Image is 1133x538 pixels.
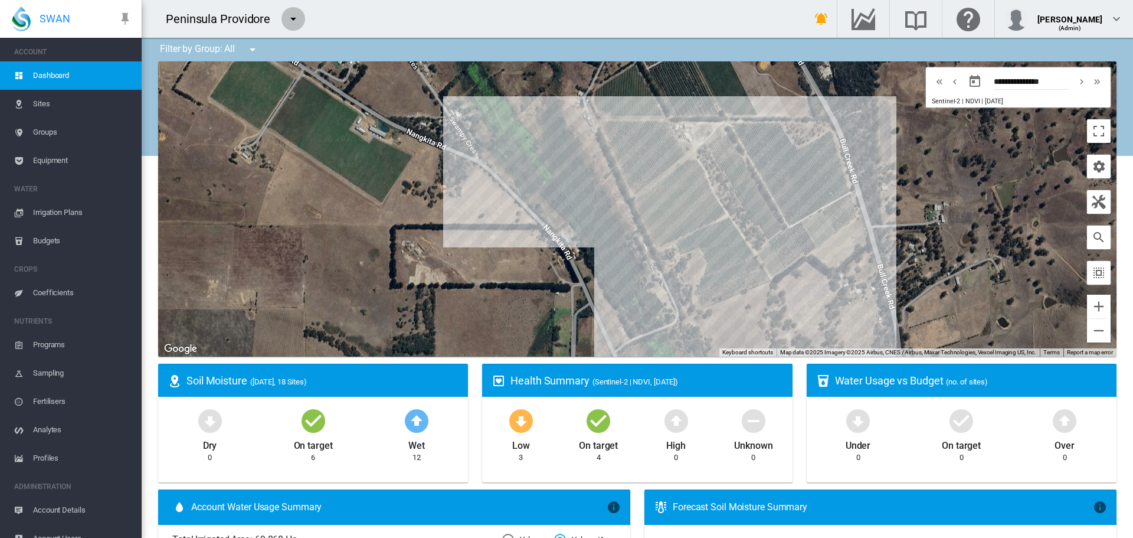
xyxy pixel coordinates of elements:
[1043,349,1060,356] a: Terms
[186,373,459,388] div: Soil Moisture
[14,260,132,279] span: CROPS
[203,435,217,452] div: Dry
[168,374,182,388] md-icon: icon-map-marker-radius
[948,74,961,89] md-icon: icon-chevron-left
[151,38,268,61] div: Filter by Group: All
[1087,319,1111,343] button: Zoom out
[942,435,981,452] div: On target
[510,373,782,388] div: Health Summary
[846,435,871,452] div: Under
[311,452,315,463] div: 6
[250,377,307,386] span: ([DATE], 18 Sites)
[1092,230,1106,244] md-icon: icon-magnify
[172,500,186,514] md-icon: icon-water
[33,331,132,359] span: Programs
[412,452,421,463] div: 12
[954,12,983,26] md-icon: Click here for help
[33,387,132,416] span: Fertilisers
[981,97,1003,105] span: | [DATE]
[294,435,333,452] div: On target
[1091,74,1103,89] md-icon: icon-chevron-double-right
[960,452,964,463] div: 0
[780,349,1037,356] span: Map data ©2025 Imagery ©2025 Airbus, CNES / Airbus, Maxar Technologies, Vexcel Imaging US, Inc.
[33,118,132,146] span: Groups
[902,12,930,26] md-icon: Search the knowledge base
[402,406,431,435] md-icon: icon-arrow-up-bold-circle
[932,74,947,89] button: icon-chevron-double-left
[118,12,132,26] md-icon: icon-pin
[14,477,132,496] span: ADMINISTRATION
[14,312,132,331] span: NUTRIENTS
[1067,349,1113,356] a: Report a map error
[674,452,678,463] div: 0
[166,11,281,27] div: Peninsula Providore
[33,227,132,255] span: Budgets
[584,406,613,435] md-icon: icon-checkbox-marked-circle
[1074,74,1089,89] button: icon-chevron-right
[1087,226,1111,249] button: icon-magnify
[196,406,224,435] md-icon: icon-arrow-down-bold-circle
[654,500,668,514] md-icon: icon-thermometer-lines
[1092,159,1106,174] md-icon: icon-cog
[33,61,132,90] span: Dashboard
[666,435,686,452] div: High
[1089,74,1105,89] button: icon-chevron-double-right
[1063,452,1067,463] div: 0
[33,496,132,524] span: Account Details
[1093,500,1107,514] md-icon: icon-information
[33,198,132,227] span: Irrigation Plans
[161,341,200,357] a: Open this area in Google Maps (opens a new window)
[849,12,877,26] md-icon: Go to the Data Hub
[1092,266,1106,280] md-icon: icon-select-all
[281,7,305,31] button: icon-menu-down
[408,435,425,452] div: Wet
[1087,155,1111,178] button: icon-cog
[814,12,829,26] md-icon: icon-bell-ring
[507,406,535,435] md-icon: icon-arrow-down-bold-circle
[245,43,260,57] md-icon: icon-menu-down
[299,406,328,435] md-icon: icon-checkbox-marked-circle
[607,500,621,514] md-icon: icon-information
[14,43,132,61] span: ACCOUNT
[1087,119,1111,143] button: Toggle fullscreen view
[14,180,132,198] span: WATER
[492,374,506,388] md-icon: icon-heart-box-outline
[241,38,264,61] button: icon-menu-down
[191,501,607,514] span: Account Water Usage Summary
[579,435,618,452] div: On target
[208,452,212,463] div: 0
[1050,406,1079,435] md-icon: icon-arrow-up-bold-circle
[33,416,132,444] span: Analytes
[835,373,1107,388] div: Water Usage vs Budget
[33,90,132,118] span: Sites
[33,279,132,307] span: Coefficients
[1087,261,1111,285] button: icon-select-all
[856,452,860,463] div: 0
[739,406,768,435] md-icon: icon-minus-circle
[722,348,773,357] button: Keyboard shortcuts
[519,452,523,463] div: 3
[40,11,70,26] span: SWAN
[816,374,830,388] md-icon: icon-cup-water
[1055,435,1075,452] div: Over
[33,444,132,472] span: Profiles
[751,452,755,463] div: 0
[1075,74,1088,89] md-icon: icon-chevron-right
[1004,7,1028,31] img: profile.jpg
[662,406,690,435] md-icon: icon-arrow-up-bold-circle
[844,406,872,435] md-icon: icon-arrow-down-bold-circle
[1109,12,1124,26] md-icon: icon-chevron-down
[512,435,530,452] div: Low
[1037,9,1102,21] div: [PERSON_NAME]
[946,377,988,386] span: (no. of sites)
[810,7,833,31] button: icon-bell-ring
[734,435,772,452] div: Unknown
[932,97,980,105] span: Sentinel-2 | NDVI
[673,501,1093,514] div: Forecast Soil Moisture Summary
[33,359,132,387] span: Sampling
[947,406,975,435] md-icon: icon-checkbox-marked-circle
[1087,295,1111,318] button: Zoom in
[597,452,601,463] div: 4
[947,74,962,89] button: icon-chevron-left
[963,70,987,93] button: md-calendar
